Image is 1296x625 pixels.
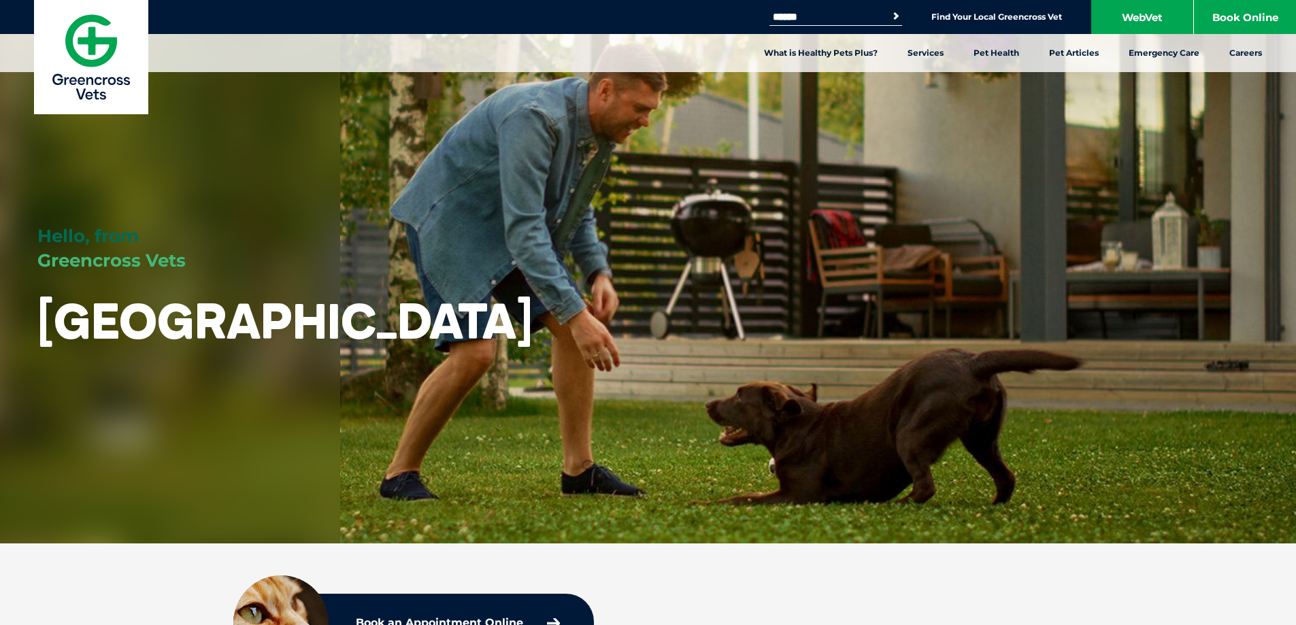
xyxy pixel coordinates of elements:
a: Find Your Local Greencross Vet [931,12,1062,22]
a: Careers [1214,34,1277,72]
a: What is Healthy Pets Plus? [749,34,893,72]
a: Services [893,34,959,72]
a: Pet Articles [1034,34,1114,72]
button: Search [889,10,903,23]
h1: [GEOGRAPHIC_DATA] [37,294,533,348]
span: Hello, from [37,225,139,247]
span: Greencross Vets [37,250,186,271]
a: Emergency Care [1114,34,1214,72]
a: Pet Health [959,34,1034,72]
